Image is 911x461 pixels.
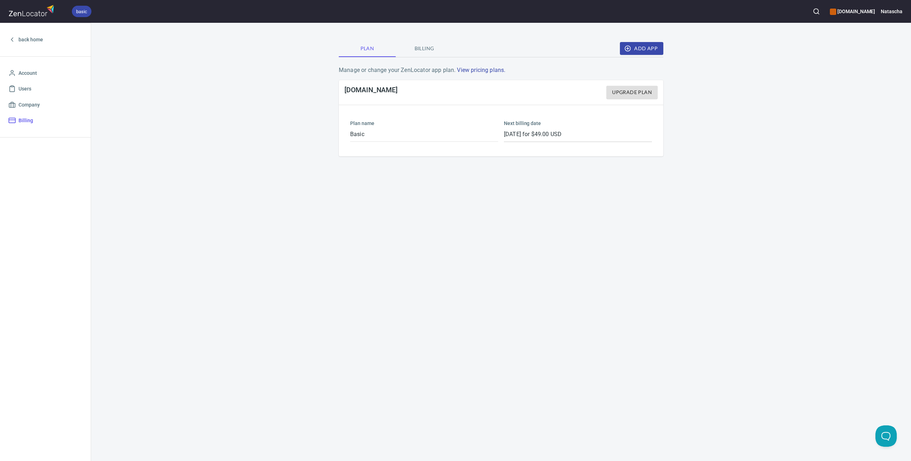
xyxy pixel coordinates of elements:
button: Upgrade Plan [606,86,658,99]
span: Plan [343,44,391,53]
span: Account [19,69,37,78]
p: [DATE] for $49.00 USD [504,130,652,139]
iframe: Help Scout Beacon - Open [875,425,897,447]
span: back home [19,35,43,44]
span: Billing [400,44,448,53]
div: basic [72,6,91,17]
a: Company [6,97,85,113]
h4: [DOMAIN_NAME] [344,86,397,99]
h6: Plan name [350,119,498,127]
span: Company [19,100,40,109]
p: Manage or change your ZenLocator app plan. [339,66,663,74]
span: Users [19,84,31,93]
p: Basic [350,130,498,139]
button: color-CE600E [830,9,836,15]
span: Upgrade Plan [612,88,652,97]
span: Add App [626,44,658,53]
a: Account [6,65,85,81]
span: Billing [19,116,33,125]
button: Add App [620,42,663,55]
div: Manage your apps [830,4,875,19]
a: View pricing plans. [457,67,505,73]
span: basic [72,8,91,15]
a: Billing [6,113,85,129]
button: Natascha [881,4,902,19]
a: back home [6,32,85,48]
h6: Next billing date [504,119,652,127]
h6: Natascha [881,7,902,15]
h6: [DOMAIN_NAME] [830,7,875,15]
a: Users [6,81,85,97]
img: zenlocator [9,3,56,18]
